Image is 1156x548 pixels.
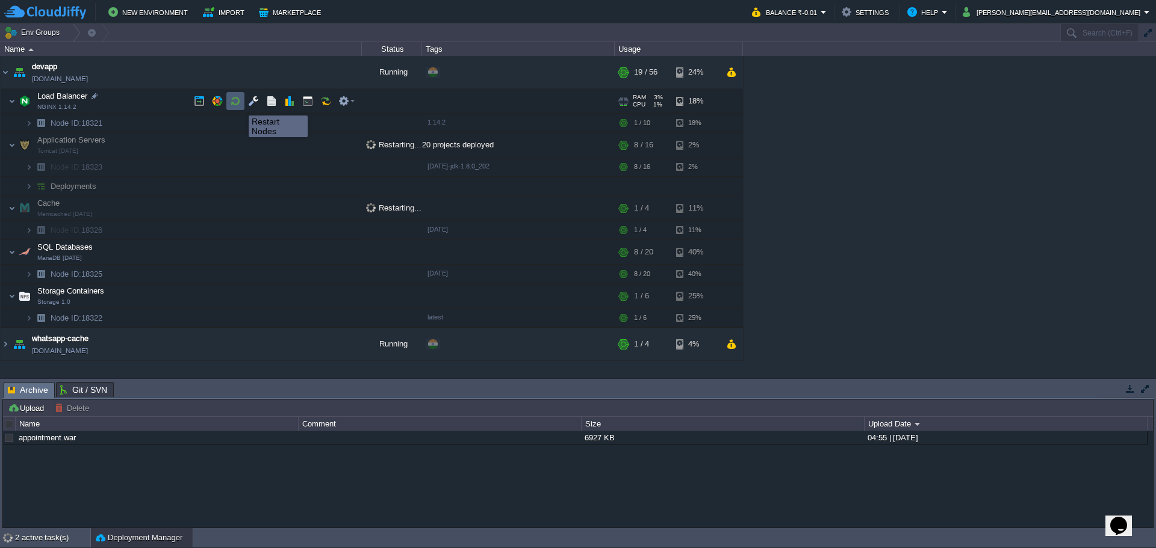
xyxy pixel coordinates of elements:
[49,225,104,235] a: Node ID:18326
[49,313,104,323] a: Node ID:18322
[1105,500,1144,536] iframe: chat widget
[1,42,361,56] div: Name
[362,42,421,56] div: Status
[362,328,422,360] div: Running
[33,309,49,327] img: AMDAwAAAACH5BAEAAAAALAAAAAABAAEAAAICRAEAOw==
[25,177,33,195] img: AMDAwAAAACH5BAEAAAAALAAAAAABAAEAAAICRAEAOw==
[33,177,49,195] img: AMDAwAAAACH5BAEAAAAALAAAAAABAAEAAAICRAEAOw==
[25,158,33,176] img: AMDAwAAAACH5BAEAAAAALAAAAAABAAEAAAICRAEAOw==
[633,94,646,101] span: RAM
[51,162,81,171] span: Node ID:
[676,265,715,283] div: 40%
[634,284,649,308] div: 1 / 6
[51,269,81,279] span: Node ID:
[32,73,88,85] a: [DOMAIN_NAME]
[423,42,614,56] div: Tags
[4,24,64,41] button: Env Groups
[634,56,657,88] div: 19 / 56
[634,328,649,360] div: 1 / 4
[49,269,104,279] span: 18325
[366,203,421,212] span: Restarting...
[634,133,653,157] div: 8 / 16
[16,196,33,220] img: AMDAwAAAACH5BAEAAAAALAAAAAABAAEAAAICRAEAOw==
[1,328,10,360] img: AMDAwAAAACH5BAEAAAAALAAAAAABAAEAAAICRAEAOw==
[676,221,715,239] div: 11%
[362,56,422,88] div: Running
[676,56,715,88] div: 24%
[25,265,33,283] img: AMDAwAAAACH5BAEAAAAALAAAAAABAAEAAAICRAEAOw==
[676,309,715,327] div: 25%
[37,211,92,218] span: Memcached [DATE]
[28,48,34,51] img: AMDAwAAAACH5BAEAAAAALAAAAAABAAEAAAICRAEAOw==
[634,196,649,220] div: 1 / 4
[203,5,248,19] button: Import
[37,147,78,155] span: Tomcat [DATE]
[752,5,821,19] button: Balance ₹-0.01
[32,345,88,357] span: [DOMAIN_NAME]
[96,532,182,544] button: Deployment Manager
[634,309,647,327] div: 1 / 6
[49,269,104,279] a: Node ID:18325
[16,284,33,308] img: AMDAwAAAACH5BAEAAAAALAAAAAABAAEAAAICRAEAOw==
[37,103,76,111] span: NGINX 1.14.2
[615,42,742,56] div: Usage
[676,89,715,113] div: 18%
[8,402,48,413] button: Upload
[32,61,57,73] a: devapp
[8,383,48,398] span: Archive
[427,119,446,126] span: 1.14.2
[49,118,104,128] a: Node ID:18321
[16,240,33,264] img: AMDAwAAAACH5BAEAAAAALAAAAAABAAEAAAICRAEAOw==
[676,196,715,220] div: 11%
[676,114,715,132] div: 18%
[252,117,305,136] div: Restart Nodes
[51,119,81,128] span: Node ID:
[299,417,581,431] div: Comment
[36,242,95,251] a: SQL DatabasesMariaDB [DATE]
[907,5,942,19] button: Help
[676,284,715,308] div: 25%
[865,417,1147,431] div: Upload Date
[8,196,16,220] img: AMDAwAAAACH5BAEAAAAALAAAAAABAAEAAAICRAEAOw==
[427,269,448,277] span: [DATE]
[55,402,93,413] button: Delete
[60,383,107,397] span: Git / SVN
[16,417,298,431] div: Name
[33,221,49,239] img: AMDAwAAAACH5BAEAAAAALAAAAAABAAEAAAICRAEAOw==
[865,431,1146,445] div: 04:55 | [DATE]
[36,199,61,208] a: CacheMemcached [DATE]
[33,114,49,132] img: AMDAwAAAACH5BAEAAAAALAAAAAABAAEAAAICRAEAOw==
[4,5,86,20] img: CloudJiffy
[49,162,104,172] span: 18323
[651,94,663,101] span: 3%
[582,417,864,431] div: Size
[15,528,90,547] div: 2 active task(s)
[36,286,106,295] a: Storage ContainersStorage 1.0
[36,198,61,208] span: Cache
[33,265,49,283] img: AMDAwAAAACH5BAEAAAAALAAAAAABAAEAAAICRAEAOw==
[963,5,1144,19] button: [PERSON_NAME][EMAIL_ADDRESS][DOMAIN_NAME]
[37,298,70,306] span: Storage 1.0
[16,89,33,113] img: AMDAwAAAACH5BAEAAAAALAAAAAABAAEAAAICRAEAOw==
[676,240,715,264] div: 40%
[842,5,892,19] button: Settings
[19,433,76,442] a: appointment.war
[25,309,33,327] img: AMDAwAAAACH5BAEAAAAALAAAAAABAAEAAAICRAEAOw==
[633,101,645,108] span: CPU
[33,158,49,176] img: AMDAwAAAACH5BAEAAAAALAAAAAABAAEAAAICRAEAOw==
[36,286,106,296] span: Storage Containers
[8,284,16,308] img: AMDAwAAAACH5BAEAAAAALAAAAAABAAEAAAICRAEAOw==
[366,140,421,149] span: Restarting...
[8,89,16,113] img: AMDAwAAAACH5BAEAAAAALAAAAAABAAEAAAICRAEAOw==
[51,226,81,235] span: Node ID:
[32,333,89,345] a: whatsapp-cache
[37,254,82,262] span: MariaDB [DATE]
[634,265,650,283] div: 8 / 20
[49,225,104,235] span: 18326
[11,56,28,88] img: AMDAwAAAACH5BAEAAAAALAAAAAABAAEAAAICRAEAOw==
[49,181,98,191] span: Deployments
[108,5,191,19] button: New Environment
[25,114,33,132] img: AMDAwAAAACH5BAEAAAAALAAAAAABAAEAAAICRAEAOw==
[49,118,104,128] span: 18321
